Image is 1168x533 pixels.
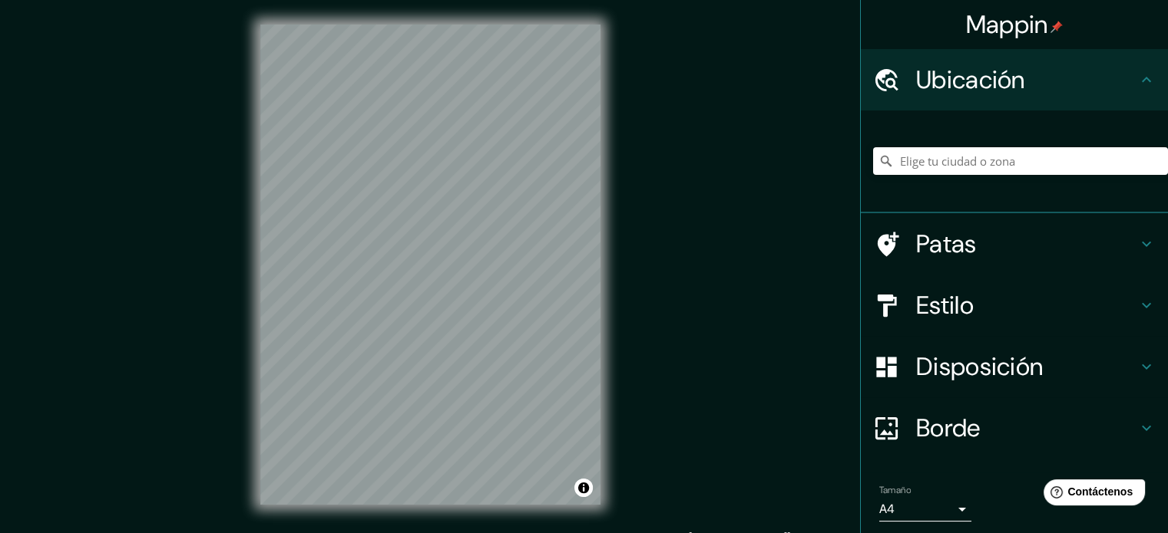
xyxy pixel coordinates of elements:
font: Ubicación [916,64,1025,96]
iframe: Lanzador de widgets de ayuda [1031,473,1151,516]
canvas: Mapa [260,25,601,505]
font: Estilo [916,289,974,321]
div: Patas [861,213,1168,275]
div: Disposición [861,336,1168,397]
input: Elige tu ciudad o zona [873,147,1168,175]
font: Disposición [916,350,1043,383]
div: A4 [879,497,971,521]
font: Borde [916,412,981,444]
div: Ubicación [861,49,1168,110]
button: Activar o desactivar atribución [574,479,593,497]
font: Mappin [966,8,1048,41]
font: Tamaño [879,484,911,496]
div: Estilo [861,275,1168,336]
font: Patas [916,228,977,260]
font: A4 [879,501,895,517]
img: pin-icon.png [1051,21,1063,33]
div: Borde [861,397,1168,459]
